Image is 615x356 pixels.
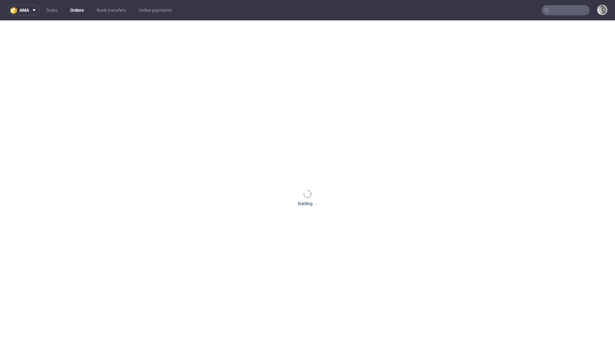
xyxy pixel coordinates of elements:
a: Orders [66,5,88,15]
a: Tasks [42,5,61,15]
a: Online payments [135,5,176,15]
div: loading ... [298,200,317,207]
span: ama [19,8,29,12]
button: ama [8,5,40,15]
a: Bank transfers [93,5,130,15]
img: logo [11,7,19,14]
img: Radzik Patryk [598,5,607,14]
